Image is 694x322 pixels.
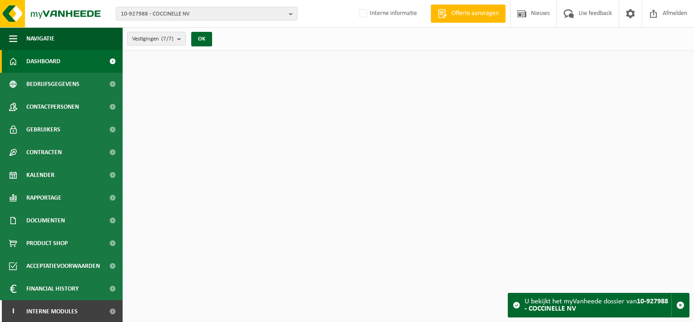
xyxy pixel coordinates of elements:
[26,164,55,186] span: Kalender
[525,298,668,312] strong: 10-927988 - COCCINELLE NV
[26,209,65,232] span: Documenten
[357,7,417,20] label: Interne informatie
[26,50,60,73] span: Dashboard
[431,5,506,23] a: Offerte aanvragen
[26,277,79,300] span: Financial History
[191,32,212,46] button: OK
[26,73,79,96] span: Bedrijfsgegevens
[121,7,285,21] span: 10-927988 - COCCINELLE NV
[26,255,100,277] span: Acceptatievoorwaarden
[132,32,173,46] span: Vestigingen
[26,141,62,164] span: Contracten
[26,232,68,255] span: Product Shop
[525,293,671,317] div: U bekijkt het myVanheede dossier van
[26,186,61,209] span: Rapportage
[26,27,55,50] span: Navigatie
[26,118,60,141] span: Gebruikers
[26,96,79,118] span: Contactpersonen
[127,32,186,45] button: Vestigingen(7/7)
[449,9,501,18] span: Offerte aanvragen
[116,7,297,20] button: 10-927988 - COCCINELLE NV
[161,36,173,42] count: (7/7)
